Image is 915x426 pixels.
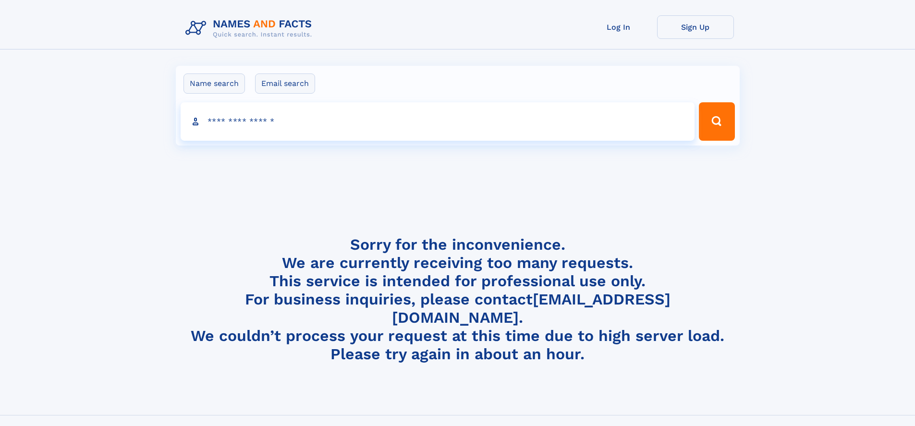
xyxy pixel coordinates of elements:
[255,73,315,94] label: Email search
[182,235,734,364] h4: Sorry for the inconvenience. We are currently receiving too many requests. This service is intend...
[580,15,657,39] a: Log In
[183,73,245,94] label: Name search
[392,290,671,327] a: [EMAIL_ADDRESS][DOMAIN_NAME]
[182,15,320,41] img: Logo Names and Facts
[181,102,695,141] input: search input
[657,15,734,39] a: Sign Up
[699,102,734,141] button: Search Button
